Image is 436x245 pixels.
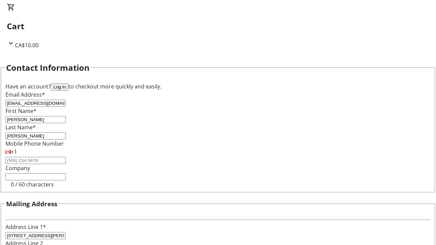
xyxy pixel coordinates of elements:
[11,181,54,188] tr-character-limit: 0 / 60 characters
[5,107,36,115] label: First Name*
[5,232,66,239] input: Address
[15,42,38,49] span: CA$10.00
[6,199,57,209] h3: Mailing Address
[5,82,431,91] div: Have an account? to checkout more quickly and easily.
[5,124,36,131] label: Last Name*
[7,3,429,49] div: CartCA$10.00
[5,157,66,164] input: (506) 234-5678
[6,62,90,74] h2: Contact Information
[5,91,45,98] label: Email Address*
[7,20,429,32] h2: Cart
[51,83,68,91] button: Log in
[5,223,46,231] label: Address Line 1*
[5,164,30,172] label: Company
[5,140,64,147] label: Mobile Phone Number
